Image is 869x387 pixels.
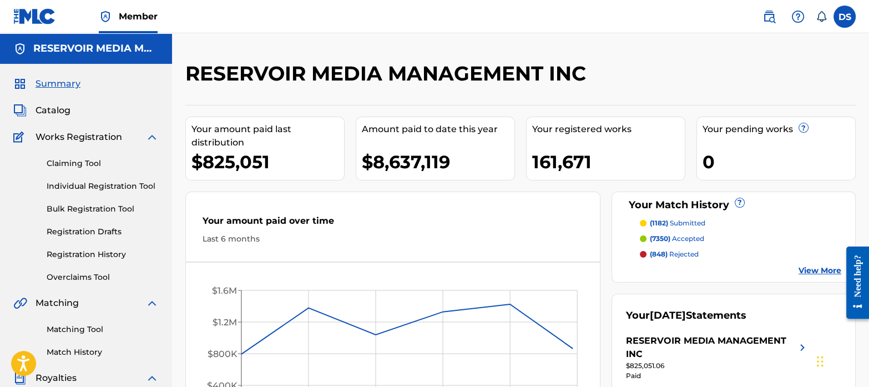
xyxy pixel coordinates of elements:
div: $8,637,119 [362,149,514,174]
span: (848) [650,250,668,258]
img: Catalog [13,104,27,117]
a: Overclaims Tool [47,272,159,283]
a: Match History [47,346,159,358]
span: Member [119,10,158,23]
h2: RESERVOIR MEDIA MANAGEMENT INC [185,61,592,86]
div: Your pending works [703,123,855,136]
span: Catalog [36,104,70,117]
div: Notifications [816,11,827,22]
img: expand [145,296,159,310]
a: Public Search [758,6,780,28]
p: rejected [650,249,699,259]
img: Top Rightsholder [99,10,112,23]
a: (1182) submitted [640,218,842,228]
img: Works Registration [13,130,28,144]
span: Works Registration [36,130,122,144]
a: (7350) accepted [640,234,842,244]
div: Your amount paid over time [203,214,583,233]
div: Help [787,6,809,28]
tspan: $1.6M [212,285,237,296]
a: View More [799,265,841,277]
img: Summary [13,77,27,91]
div: Amount paid to date this year [362,123,514,136]
p: accepted [650,234,704,244]
img: Accounts [13,42,27,56]
img: MLC Logo [13,8,56,24]
div: 0 [703,149,855,174]
div: Your Match History [626,198,842,213]
div: Last 6 months [203,233,583,245]
div: Drag [817,345,823,378]
img: search [762,10,776,23]
span: ? [735,198,744,207]
a: Registration History [47,249,159,260]
div: RESERVOIR MEDIA MANAGEMENT INC [626,334,796,361]
img: expand [145,130,159,144]
span: Matching [36,296,79,310]
a: Bulk Registration Tool [47,203,159,215]
a: Individual Registration Tool [47,180,159,192]
span: Royalties [36,371,77,385]
div: 161,671 [532,149,685,174]
a: CatalogCatalog [13,104,70,117]
div: Your registered works [532,123,685,136]
div: $825,051.06 [626,361,809,371]
div: Paid [626,371,809,381]
img: Matching [13,296,27,310]
span: ? [799,123,808,132]
img: right chevron icon [796,334,809,361]
div: Your Statements [626,308,746,323]
iframe: Chat Widget [814,334,869,387]
a: Registration Drafts [47,226,159,238]
span: Summary [36,77,80,91]
tspan: $1.2M [213,317,237,328]
a: Matching Tool [47,324,159,335]
h5: RESERVOIR MEDIA MANAGEMENT INC [33,42,159,55]
span: [DATE] [650,309,686,321]
div: Your amount paid last distribution [191,123,344,149]
img: Royalties [13,371,27,385]
a: RESERVOIR MEDIA MANAGEMENT INCright chevron icon$825,051.06Paid [626,334,809,381]
img: help [791,10,805,23]
div: User Menu [833,6,856,28]
a: SummarySummary [13,77,80,91]
span: (7350) [650,234,670,243]
div: $825,051 [191,149,344,174]
p: submitted [650,218,705,228]
a: Claiming Tool [47,158,159,169]
a: (848) rejected [640,249,842,259]
tspan: $800K [208,349,238,359]
iframe: Resource Center [838,238,869,327]
img: expand [145,371,159,385]
span: (1182) [650,219,668,227]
